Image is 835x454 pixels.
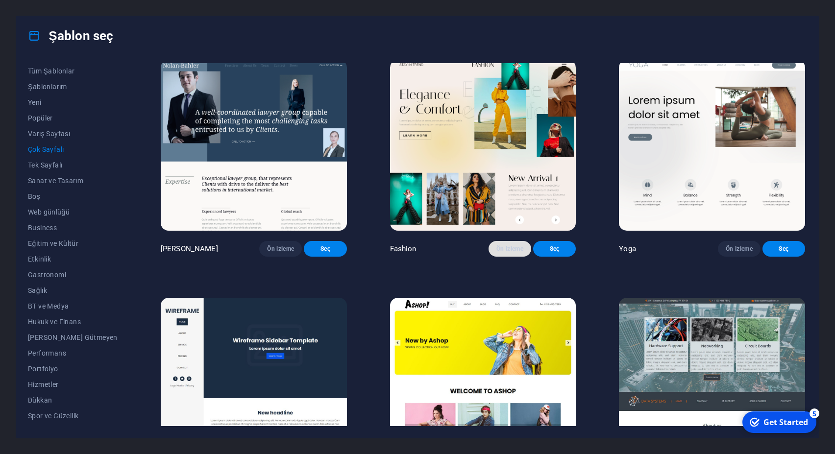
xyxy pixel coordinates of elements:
button: Çok Sayfalı [28,142,118,157]
span: Sanat ve Tasarım [28,177,118,185]
span: Yeni [28,98,118,106]
span: Varış Sayfası [28,130,118,138]
button: Tüm Şablonlar [28,63,118,79]
button: Ön izleme [259,241,302,257]
button: Ön izleme [718,241,761,257]
span: Ön izleme [267,245,294,253]
span: Ön izleme [496,245,523,253]
div: Get Started [26,9,71,20]
button: Yeni [28,95,118,110]
span: Seç [312,245,339,253]
button: Web günlüğü [28,204,118,220]
span: Boş [28,192,118,200]
span: Şablonlarım [28,83,118,91]
button: Hukuk ve Finans [28,314,118,330]
span: Sağlık [28,287,118,294]
button: Dükkan [28,392,118,408]
img: Nolan-Bahler [161,60,347,231]
button: Seç [533,241,576,257]
p: Yoga [619,244,636,254]
span: Hizmetler [28,381,118,388]
span: [PERSON_NAME] Gütmeyen [28,334,118,341]
button: Seç [304,241,346,257]
p: [PERSON_NAME] [161,244,218,254]
button: Sağlık [28,283,118,298]
span: Seç [541,245,568,253]
span: Web günlüğü [28,208,118,216]
p: Fashion [390,244,417,254]
span: Performans [28,349,118,357]
span: Tüm Şablonlar [28,67,118,75]
button: Şablonlarım [28,79,118,95]
h4: Şablon seç [28,28,113,44]
button: Sanat ve Tasarım [28,173,118,189]
span: Çok Sayfalı [28,145,118,153]
img: Fashion [390,60,576,231]
span: Tek Sayfalı [28,161,118,169]
button: Seç [762,241,805,257]
span: Etkinlik [28,255,118,263]
button: BT ve Medya [28,298,118,314]
span: Seç [770,245,797,253]
img: Yoga [619,60,805,231]
div: Get Started 5 items remaining, 0% complete [5,4,79,25]
button: Etkinlik [28,251,118,267]
span: Gastronomi [28,271,118,279]
button: Portfolyo [28,361,118,377]
span: Spor ve Güzellik [28,412,118,420]
span: Eğitim ve Kültür [28,239,118,247]
span: Portfolyo [28,365,118,373]
button: Tek Sayfalı [28,157,118,173]
span: Hukuk ve Finans [28,318,118,326]
button: Popüler [28,110,118,126]
button: Spor ve Güzellik [28,408,118,424]
button: Ön izleme [489,241,531,257]
button: Ticaret [28,424,118,439]
button: Varış Sayfası [28,126,118,142]
button: Eğitim ve Kültür [28,236,118,251]
button: Business [28,220,118,236]
span: Business [28,224,118,232]
button: Gastronomi [28,267,118,283]
button: Boş [28,189,118,204]
span: Popüler [28,114,118,122]
button: Performans [28,345,118,361]
span: Ön izleme [726,245,753,253]
span: BT ve Medya [28,302,118,310]
span: Dükkan [28,396,118,404]
div: 5 [73,1,82,11]
button: [PERSON_NAME] Gütmeyen [28,330,118,345]
button: Hizmetler [28,377,118,392]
